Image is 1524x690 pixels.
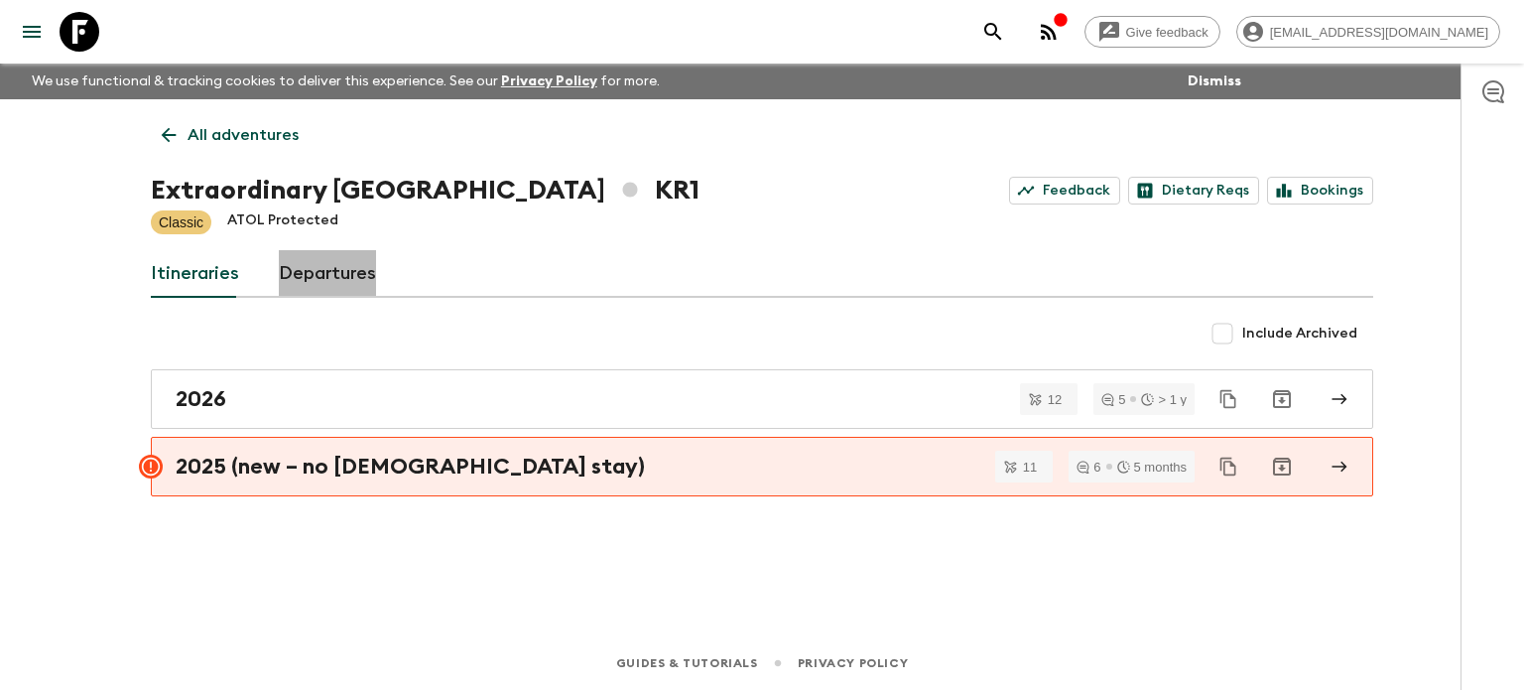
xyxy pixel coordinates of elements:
[973,12,1013,52] button: search adventures
[1084,16,1220,48] a: Give feedback
[151,437,1373,496] a: 2025 (new – no [DEMOGRAPHIC_DATA] stay)
[1115,25,1219,40] span: Give feedback
[798,652,908,674] a: Privacy Policy
[151,250,239,298] a: Itineraries
[1077,461,1100,474] div: 6
[1036,393,1074,406] span: 12
[1267,177,1373,205] a: Bookings
[1259,25,1499,40] span: [EMAIL_ADDRESS][DOMAIN_NAME]
[279,250,376,298] a: Departures
[1009,177,1120,205] a: Feedback
[12,12,52,52] button: menu
[151,115,310,155] a: All adventures
[151,369,1373,429] a: 2026
[1210,381,1246,417] button: Duplicate
[24,64,668,99] p: We use functional & tracking cookies to deliver this experience. See our for more.
[1262,447,1302,486] button: Archive
[1210,449,1246,484] button: Duplicate
[1117,461,1187,474] div: 5 months
[188,123,299,147] p: All adventures
[159,212,203,232] p: Classic
[1011,461,1049,474] span: 11
[1101,393,1125,406] div: 5
[1262,379,1302,419] button: Archive
[151,171,699,210] h1: Extraordinary [GEOGRAPHIC_DATA] KR1
[1141,393,1187,406] div: > 1 y
[1183,68,1246,95] button: Dismiss
[227,210,338,234] p: ATOL Protected
[1128,177,1259,205] a: Dietary Reqs
[616,652,758,674] a: Guides & Tutorials
[501,74,597,88] a: Privacy Policy
[176,454,645,480] h2: 2025 (new – no [DEMOGRAPHIC_DATA] stay)
[1242,324,1357,344] span: Include Archived
[1236,16,1500,48] div: [EMAIL_ADDRESS][DOMAIN_NAME]
[176,386,226,412] h2: 2026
